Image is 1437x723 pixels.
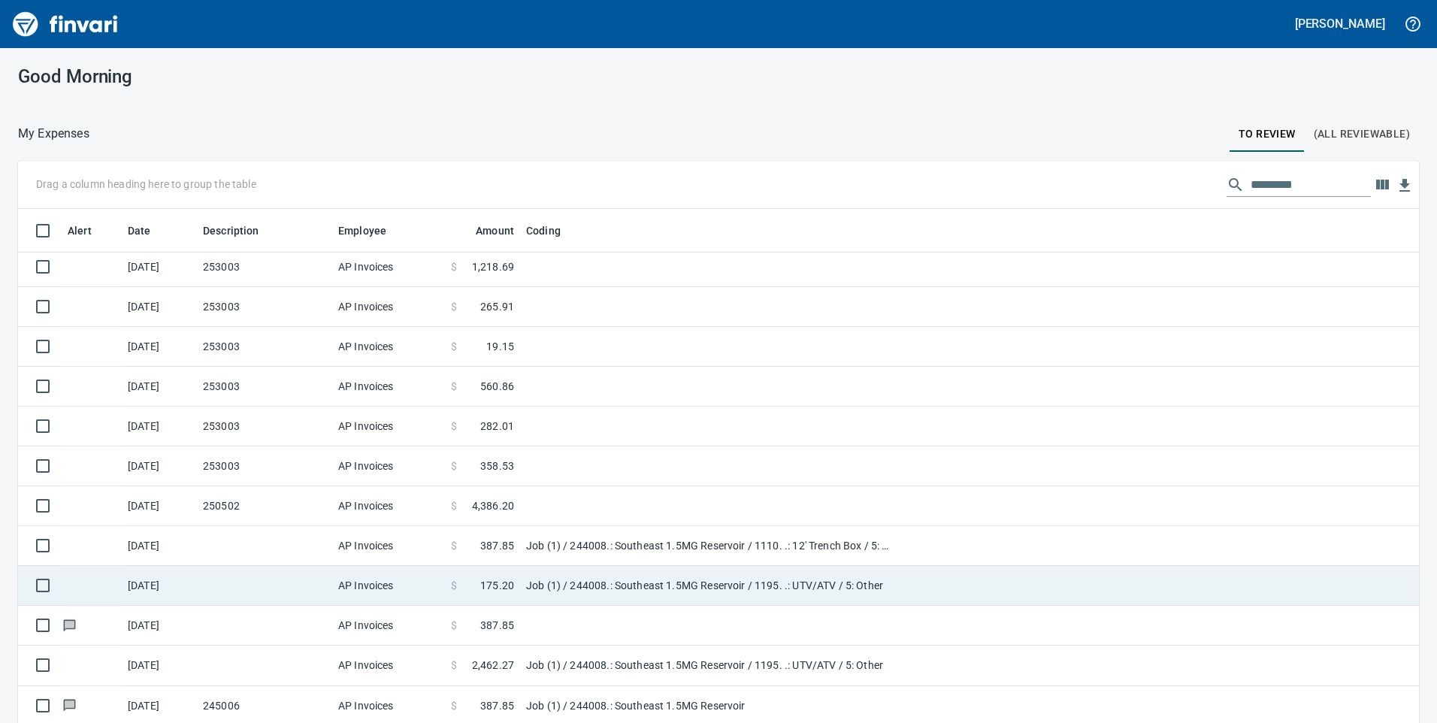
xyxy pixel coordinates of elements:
td: AP Invoices [332,606,445,646]
td: AP Invoices [332,367,445,407]
span: Date [128,222,171,240]
td: Job (1) / 244008.: Southeast 1.5MG Reservoir / 1110. .: 12' Trench Box / 5: Other [520,526,896,566]
span: 387.85 [480,698,514,713]
td: AP Invoices [332,247,445,287]
td: AP Invoices [332,407,445,446]
td: 250502 [197,486,332,526]
span: Alert [68,222,92,240]
td: [DATE] [122,327,197,367]
span: $ [451,698,457,713]
h3: Good Morning [18,66,461,87]
span: 282.01 [480,419,514,434]
span: Date [128,222,151,240]
span: Coding [526,222,561,240]
td: [DATE] [122,446,197,486]
td: AP Invoices [332,327,445,367]
span: (All Reviewable) [1314,125,1410,144]
span: $ [451,458,457,473]
span: Has messages [62,620,77,630]
span: To Review [1239,125,1296,144]
td: AP Invoices [332,486,445,526]
span: Amount [476,222,514,240]
td: 253003 [197,407,332,446]
span: 175.20 [480,578,514,593]
h5: [PERSON_NAME] [1295,16,1385,32]
span: Has messages [62,700,77,709]
td: [DATE] [122,247,197,287]
span: $ [451,578,457,593]
td: AP Invoices [332,446,445,486]
span: $ [451,618,457,633]
td: [DATE] [122,486,197,526]
td: AP Invoices [332,646,445,685]
td: [DATE] [122,606,197,646]
span: 358.53 [480,458,514,473]
td: 253003 [197,446,332,486]
span: Employee [338,222,406,240]
p: Drag a column heading here to group the table [36,177,256,192]
span: $ [451,339,457,354]
span: 265.91 [480,299,514,314]
span: $ [451,299,457,314]
span: 387.85 [480,618,514,633]
span: Employee [338,222,386,240]
td: [DATE] [122,407,197,446]
span: $ [451,259,457,274]
td: [DATE] [122,566,197,606]
span: $ [451,379,457,394]
span: $ [451,658,457,673]
td: [DATE] [122,367,197,407]
span: Description [203,222,279,240]
td: AP Invoices [332,526,445,566]
span: 2,462.27 [472,658,514,673]
span: $ [451,419,457,434]
span: 4,386.20 [472,498,514,513]
span: 387.85 [480,538,514,553]
button: Choose columns to display [1371,174,1393,196]
p: My Expenses [18,125,89,143]
td: [DATE] [122,526,197,566]
span: Description [203,222,259,240]
span: 560.86 [480,379,514,394]
td: [DATE] [122,646,197,685]
span: $ [451,498,457,513]
td: 253003 [197,247,332,287]
button: [PERSON_NAME] [1291,12,1389,35]
span: Alert [68,222,111,240]
td: AP Invoices [332,566,445,606]
td: AP Invoices [332,287,445,327]
span: 1,218.69 [472,259,514,274]
td: [DATE] [122,287,197,327]
span: Amount [456,222,514,240]
td: Job (1) / 244008.: Southeast 1.5MG Reservoir / 1195. .: UTV/ATV / 5: Other [520,566,896,606]
td: 253003 [197,287,332,327]
td: 253003 [197,327,332,367]
span: 19.15 [486,339,514,354]
span: $ [451,538,457,553]
td: 253003 [197,367,332,407]
button: Download Table [1393,174,1416,197]
td: Job (1) / 244008.: Southeast 1.5MG Reservoir / 1195. .: UTV/ATV / 5: Other [520,646,896,685]
span: Coding [526,222,580,240]
img: Finvari [9,6,122,42]
nav: breadcrumb [18,125,89,143]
